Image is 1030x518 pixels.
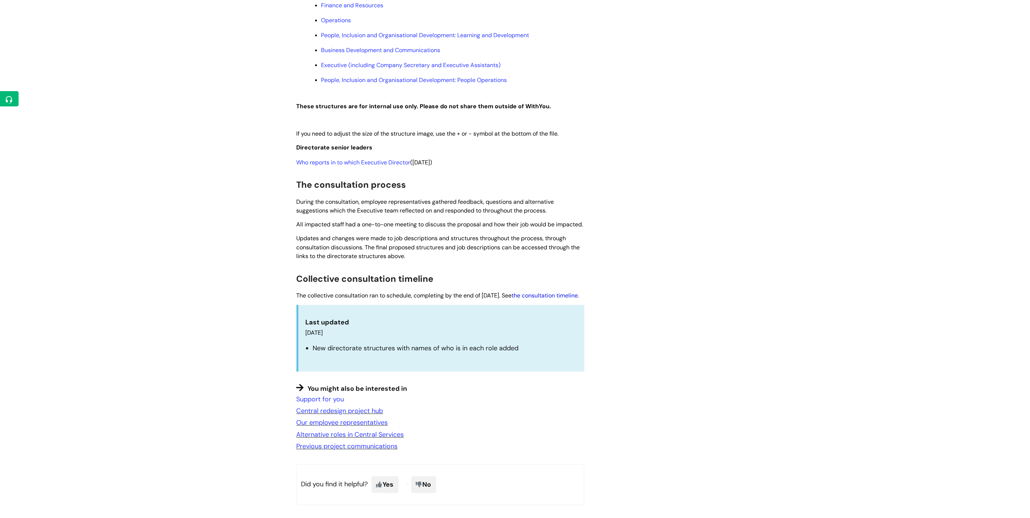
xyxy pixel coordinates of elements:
span: The consultation process [297,179,406,190]
span: You might also be interested in [308,385,407,393]
p: Did you find it helpful? [297,464,584,505]
a: Operations [321,16,351,24]
span: ([DATE]) [297,159,432,166]
a: Previous project communications [297,442,398,451]
a: the consultation timeline. [512,292,579,300]
a: Executive (including Company Secretary and Executive Assistants) [321,61,501,69]
a: Support for you [297,395,344,404]
a: Finance and Resources [321,1,384,9]
span: No [411,476,436,493]
a: Who reports in to which Executive Director [297,159,411,166]
strong: Last updated [306,318,349,327]
span: Directorate senior leaders [297,144,373,151]
a: People, Inclusion and Organisational Development: People Operations [321,76,507,84]
span: [DATE] [306,329,323,337]
a: Our employee representatives [297,418,388,427]
span: If you need to adjust the size of the structure image, use the + or - symbol at the bottom of the... [297,130,559,137]
span: The collective consultation ran to schedule, completing by the end of [DATE]. See [297,292,579,300]
a: Alternative roles in Central Services [297,431,404,439]
span: Yes [372,476,399,493]
li: New directorate structures with names of who is in each role added [313,343,577,354]
strong: These structures are for internal use only. Please do not share them outside of WithYou. [297,102,551,110]
span: All impacted staff had a one-to-one meeting to discuss the proposal and how their job would be im... [297,221,583,229]
a: Business Development and Communications [321,46,440,54]
span: Updates and changes were made to job descriptions and structures throughout the process, through ... [297,235,580,261]
a: People, Inclusion and Organisational Development: Learning and Development [321,31,529,39]
span: During the consultation, employee representatives gathered feedback, questions and alternative su... [297,198,554,215]
span: Collective consultation timeline [297,273,434,285]
a: Central redesign project hub [297,407,383,416]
